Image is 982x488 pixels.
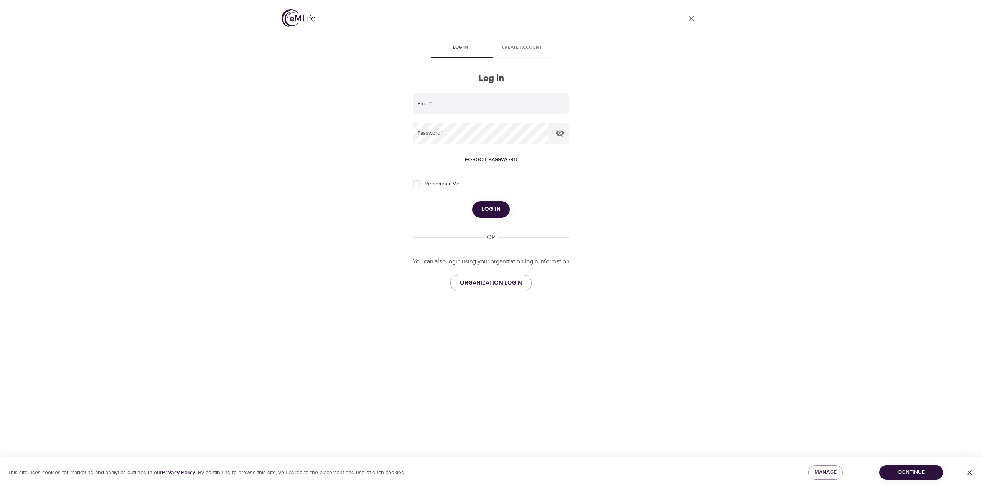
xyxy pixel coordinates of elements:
[484,233,498,242] div: OR
[413,257,569,266] p: You can also login using your organization login information
[814,468,837,477] span: Manage
[413,39,569,58] div: disabled tabs example
[682,9,700,28] a: close
[885,468,937,477] span: Continue
[413,73,569,84] h2: Log in
[465,155,517,165] span: Forgot password
[808,465,843,480] button: Manage
[450,275,532,291] a: ORGANIZATION LOGIN
[282,9,315,27] img: logo
[472,201,510,217] button: Log in
[460,278,522,288] span: ORGANIZATION LOGIN
[434,44,486,52] span: Log in
[425,180,460,188] span: Remember Me
[481,204,501,214] span: Log in
[879,465,943,480] button: Continue
[462,153,521,167] button: Forgot password
[496,44,548,52] span: Create account
[162,469,195,476] a: Privacy Policy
